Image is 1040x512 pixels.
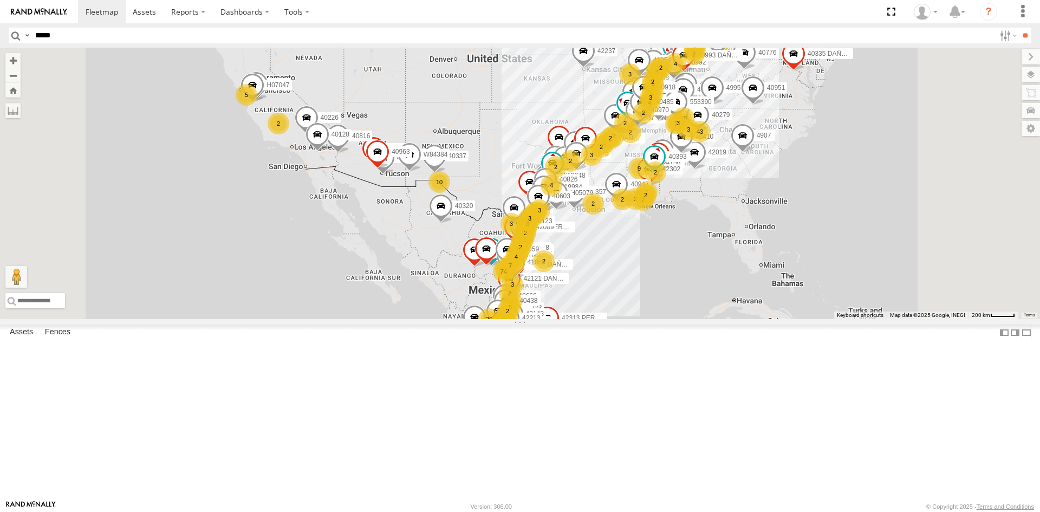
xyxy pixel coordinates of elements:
div: 2 [491,313,512,335]
button: Drag Pegman onto the map to open Street View [5,266,27,288]
div: 2 [684,35,706,57]
span: W19948 [561,172,586,179]
span: 40393 [668,153,686,160]
div: 4 [642,74,664,95]
div: © Copyright 2025 - [926,503,1034,510]
div: 3 [515,218,537,240]
div: 21 [503,252,525,274]
div: 3 [581,144,602,166]
img: rand-logo.svg [11,8,67,16]
label: Hide Summary Table [1021,325,1032,340]
span: 40572 DAÑADO [528,261,575,268]
div: 2 [620,121,641,143]
span: 42313 PERDIDO [562,314,611,322]
span: 42237 [597,47,615,55]
div: 2 [603,125,625,147]
span: H07047 [266,81,289,89]
button: Map Scale: 200 km per 42 pixels [968,312,1018,319]
div: 7 [665,113,687,134]
div: 2 [510,236,531,258]
span: 40826 [560,176,577,183]
span: H09843 [528,204,551,211]
div: 3 [517,213,538,235]
button: Keyboard shortcuts [837,312,883,319]
span: 42302 [662,165,680,173]
div: 4 [505,246,527,268]
div: 2 [650,57,672,79]
button: Zoom out [5,68,21,83]
label: Assets [4,325,38,340]
span: 42380 [700,80,718,88]
div: 2 [683,43,705,65]
span: 4907 [757,132,771,139]
div: 3 [678,119,699,140]
div: 3 [517,210,539,231]
div: 3 [647,58,669,80]
div: 43 [689,121,711,142]
span: 40552 [534,318,551,326]
span: 40603 [552,192,570,199]
label: Map Settings [1022,121,1040,136]
div: 9 [628,158,650,179]
span: 40918 [658,83,675,91]
div: 4 [541,174,562,196]
span: 40337 [448,152,466,160]
div: 2 [633,102,654,124]
div: 3 [502,274,523,295]
span: W84384 [424,151,448,158]
label: Measure [5,103,21,118]
span: 40963 [392,148,409,155]
label: Dock Summary Table to the Right [1010,325,1020,340]
div: 4 [525,202,547,223]
label: Search Query [23,28,31,43]
i: ? [980,3,997,21]
div: 10 [428,171,450,193]
div: 2 [499,282,521,304]
div: 2 [636,182,658,203]
span: 42143 [526,310,544,317]
button: Zoom in [5,53,21,68]
span: 200 km [972,312,990,318]
a: Visit our Website [6,501,56,512]
span: 553390 [690,98,712,106]
div: 2 [614,112,636,134]
label: Search Filter Options [996,28,1019,43]
span: W19984 [558,183,582,191]
div: 4 [639,92,660,114]
span: 4995 [726,83,741,91]
span: 40123 [534,217,552,224]
span: 40951 [767,84,785,92]
span: 42121 DAÑADO [523,275,571,282]
div: 3 [667,112,689,134]
span: 40279 [712,111,730,119]
div: 3 [500,317,522,339]
span: 40816 [352,132,370,140]
div: 3 [646,61,667,83]
label: Fences [40,325,76,340]
div: Carlos Ortiz [910,4,941,20]
span: 40485 [655,98,673,105]
div: 2 [632,189,654,211]
span: 4756 [666,159,681,166]
div: 2 [268,113,289,134]
div: 5 [506,243,528,264]
span: 40947 [630,180,648,188]
div: 3 [619,63,641,85]
div: 2 [642,71,664,93]
span: Map data ©2025 Google, INEGI [890,312,965,318]
label: Dock Summary Table to the Left [999,325,1010,340]
span: 40320 [455,202,473,210]
div: 2 [515,222,536,244]
div: 2 [485,316,506,338]
div: 2 [533,250,555,272]
span: H05079 [570,189,593,197]
span: 40226 [321,114,339,121]
span: 40335 DAÑADO [808,50,855,57]
div: 2 [600,127,621,149]
span: 41069 [528,258,545,265]
div: 2 [545,156,567,178]
div: 2 [523,205,544,226]
div: 2 [590,136,612,158]
span: 42133 DAÑADO [633,114,680,122]
button: Zoom Home [5,83,21,98]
